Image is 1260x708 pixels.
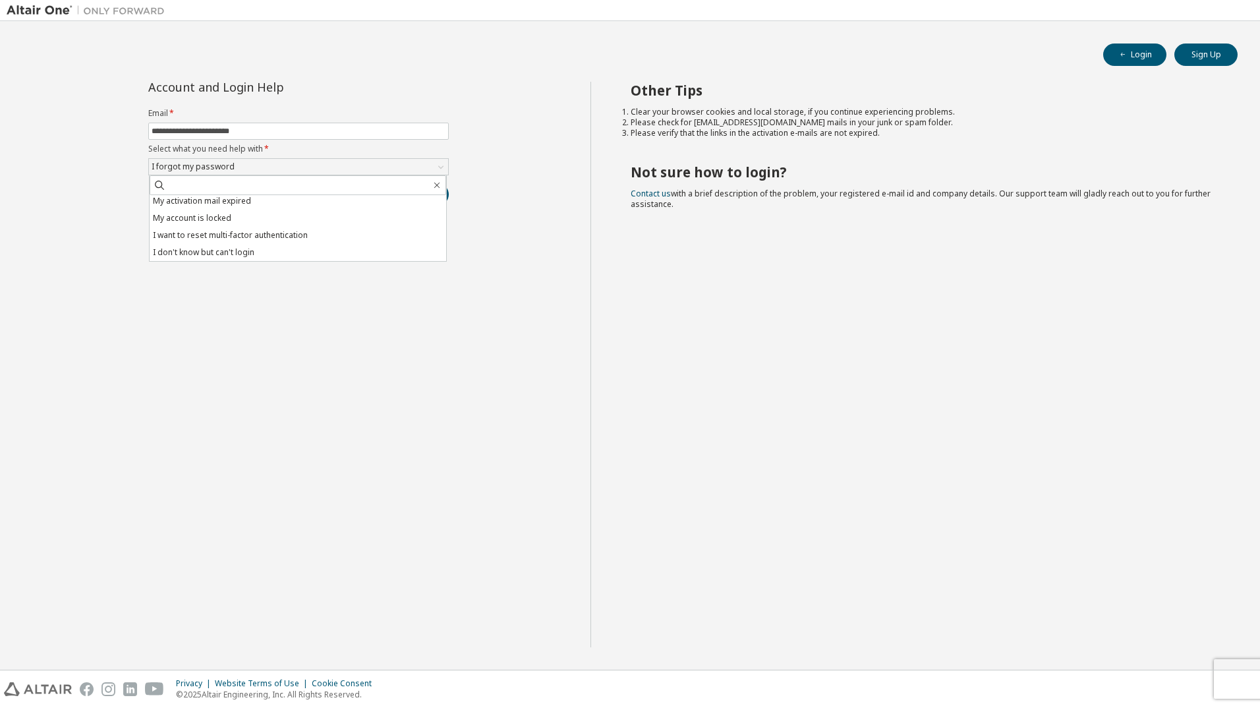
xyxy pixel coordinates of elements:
[631,163,1215,181] h2: Not sure how to login?
[148,82,389,92] div: Account and Login Help
[312,678,380,689] div: Cookie Consent
[123,682,137,696] img: linkedin.svg
[215,678,312,689] div: Website Terms of Use
[1174,44,1238,66] button: Sign Up
[631,107,1215,117] li: Clear your browser cookies and local storage, if you continue experiencing problems.
[4,682,72,696] img: altair_logo.svg
[1103,44,1166,66] button: Login
[149,159,448,175] div: I forgot my password
[631,117,1215,128] li: Please check for [EMAIL_ADDRESS][DOMAIN_NAME] mails in your junk or spam folder.
[7,4,171,17] img: Altair One
[631,188,671,199] a: Contact us
[176,689,380,700] p: © 2025 Altair Engineering, Inc. All Rights Reserved.
[631,82,1215,99] h2: Other Tips
[148,144,449,154] label: Select what you need help with
[80,682,94,696] img: facebook.svg
[176,678,215,689] div: Privacy
[150,160,237,174] div: I forgot my password
[150,192,446,210] li: My activation mail expired
[631,188,1211,210] span: with a brief description of the problem, your registered e-mail id and company details. Our suppo...
[631,128,1215,138] li: Please verify that the links in the activation e-mails are not expired.
[148,108,449,119] label: Email
[145,682,164,696] img: youtube.svg
[101,682,115,696] img: instagram.svg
